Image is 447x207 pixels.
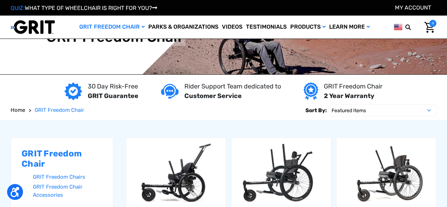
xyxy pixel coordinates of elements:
a: Learn More [327,16,372,39]
a: QUIZ:WHAT TYPE OF WHEELCHAIR IS RIGHT FOR YOU? [11,5,157,11]
img: Customer service [161,84,179,98]
span: QUIZ: [11,5,25,11]
input: Search [408,20,419,35]
strong: Customer Service [184,92,242,100]
img: Cart [424,22,435,33]
img: GRIT All-Terrain Wheelchair and Mobility Equipment [11,20,55,34]
h2: GRIT Freedom Chair [22,149,102,169]
p: Rider Support Team dedicated to [184,82,281,91]
a: GRIT Freedom Chair [35,106,84,114]
a: Home [11,106,25,114]
a: GRIT Freedom Chair Accessories [33,182,102,200]
strong: 2 Year Warranty [324,92,374,100]
span: 0 [429,20,436,27]
strong: GRIT Guarantee [88,92,138,100]
label: Sort By: [305,104,327,116]
a: Account [395,4,431,11]
img: GRIT Guarantee [64,82,82,100]
span: GRIT Freedom Chair [35,107,84,113]
p: GRIT Freedom Chair [324,82,383,91]
p: 30 Day Risk-Free [88,82,138,91]
a: Parks & Organizations [147,16,220,39]
img: Year warranty [304,82,318,100]
a: Products [288,16,327,39]
span: Home [11,107,25,113]
a: GRIT Freedom Chair [78,16,147,39]
img: us.png [394,23,402,31]
a: GRIT Freedom Chairs [33,172,102,182]
a: Cart with 0 items [419,20,436,35]
a: Testimonials [244,16,288,39]
a: Videos [220,16,244,39]
iframe: Tidio Chat [350,161,444,195]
